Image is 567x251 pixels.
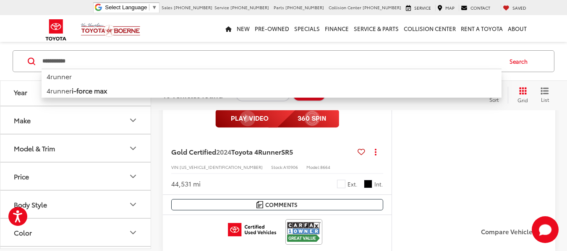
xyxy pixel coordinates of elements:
[128,199,138,210] div: Body Style
[234,15,252,42] a: New
[348,180,358,188] span: Ext.
[287,221,321,243] img: View CARFAX report
[481,228,547,236] label: Compare Vehicle
[459,5,492,11] a: Contact
[214,4,229,10] span: Service
[374,180,383,188] span: Int.
[489,96,499,103] span: Sort
[532,216,559,243] button: Toggle Chat Window
[180,164,263,170] span: [US_VEHICLE_IDENTIFICATION_NUMBER]
[375,148,376,155] span: dropdown dots
[292,15,322,42] a: Specials
[174,4,212,10] span: [PHONE_NUMBER]
[285,4,324,10] span: [PHONE_NUMBER]
[171,199,383,210] button: Comments
[14,172,29,180] div: Price
[0,163,152,190] button: PricePrice
[541,96,549,103] span: List
[306,164,320,170] span: Model:
[128,115,138,125] div: Make
[252,15,292,42] a: Pre-Owned
[534,87,555,104] button: List View
[281,147,293,156] span: SR5
[0,135,152,162] button: Model & TrimModel & Trim
[14,144,55,152] div: Model & Trim
[14,228,32,236] div: Color
[216,147,231,156] span: 2024
[171,147,216,156] span: Gold Certified
[298,92,321,98] span: Clear All
[105,4,147,10] span: Select Language
[14,116,31,124] div: Make
[445,5,455,11] span: Map
[458,15,505,42] a: Rent a Toyota
[152,4,157,10] span: ▼
[42,69,502,83] li: 4runner
[0,219,152,246] button: ColorColor
[171,147,354,156] a: Gold Certified2024Toyota 4RunnerSR5
[414,5,431,11] span: Service
[329,4,361,10] span: Collision Center
[322,15,351,42] a: Finance
[128,143,138,153] div: Model & Trim
[171,164,180,170] span: VIN:
[368,145,383,159] button: Actions
[320,164,330,170] span: 8664
[283,164,298,170] span: A10906
[228,223,276,236] img: Toyota Certified Used Vehicles
[231,147,281,156] span: Toyota 4Runner
[532,216,559,243] svg: Start Chat
[505,15,529,42] a: About
[470,5,490,11] span: Contact
[0,191,152,218] button: Body StyleBody Style
[14,200,47,208] div: Body Style
[363,4,401,10] span: [PHONE_NUMBER]
[42,51,502,71] input: Search by Make, Model, or Keyword
[337,180,345,188] span: White
[265,201,298,209] span: Comments
[271,164,283,170] span: Stock:
[517,96,528,104] span: Grid
[105,4,157,10] a: Select Language​
[512,5,526,11] span: Saved
[215,109,339,128] img: full motion video
[435,5,457,11] a: Map
[0,106,152,134] button: MakeMake
[0,78,152,106] button: YearYear
[501,5,528,11] a: My Saved Vehicles
[72,85,107,95] b: i-force max
[351,15,401,42] a: Service & Parts: Opens in a new tab
[230,4,269,10] span: [PHONE_NUMBER]
[401,15,458,42] a: Collision Center
[274,4,284,10] span: Parts
[128,171,138,181] div: Price
[171,179,201,189] div: 44,531 mi
[364,180,372,188] span: Graphite
[404,5,433,11] a: Service
[40,16,72,44] img: Toyota
[14,88,27,96] div: Year
[128,228,138,238] div: Color
[162,4,172,10] span: Sales
[223,15,234,42] a: Home
[508,87,534,104] button: Grid View
[256,201,263,208] img: Comments
[81,23,141,37] img: Vic Vaughan Toyota of Boerne
[42,83,502,98] li: 4runner
[502,51,540,72] button: Search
